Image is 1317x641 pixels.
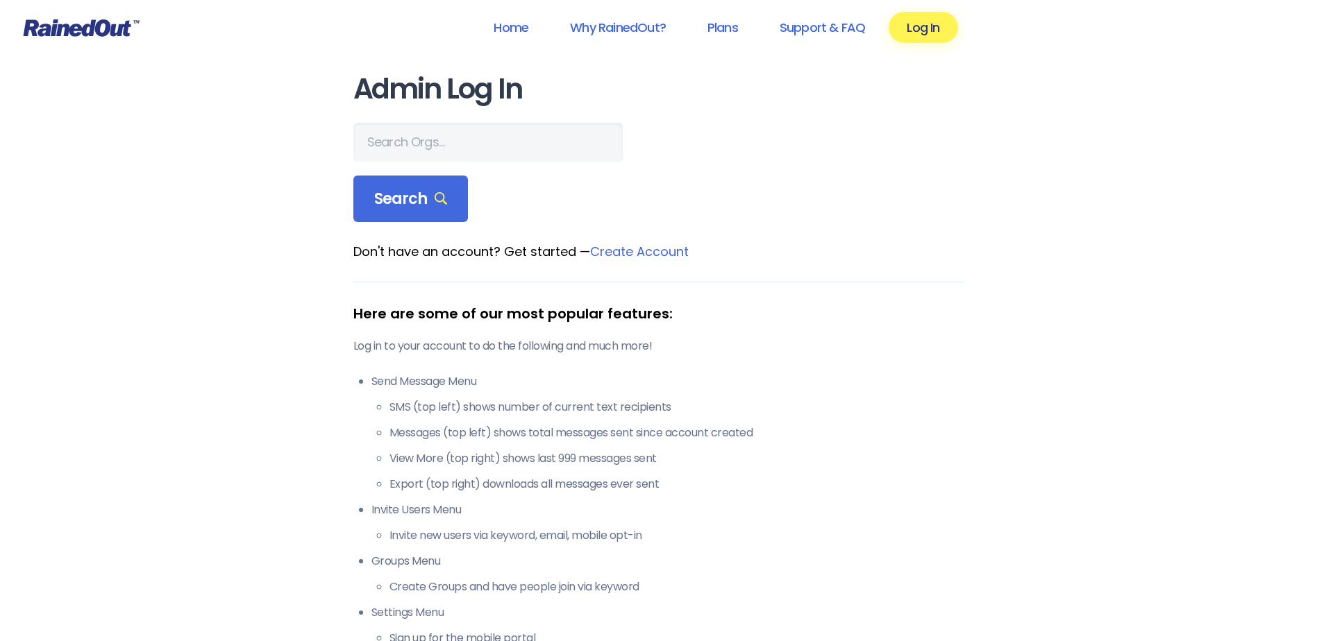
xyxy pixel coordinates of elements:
div: Search [353,176,469,223]
li: Messages (top left) shows total messages sent since account created [389,425,964,441]
a: Home [476,12,546,43]
a: Support & FAQ [762,12,883,43]
a: Log In [889,12,957,43]
li: SMS (top left) shows number of current text recipients [389,399,964,416]
input: Search Orgs… [353,123,623,162]
a: Plans [689,12,756,43]
div: Here are some of our most popular features: [353,303,964,324]
h1: Admin Log In [353,74,964,105]
li: Send Message Menu [371,373,964,493]
li: Export (top right) downloads all messages ever sent [389,476,964,493]
li: Create Groups and have people join via keyword [389,579,964,595]
a: Create Account [590,243,689,260]
li: Groups Menu [371,553,964,595]
li: View More (top right) shows last 999 messages sent [389,450,964,467]
a: Why RainedOut? [552,12,684,43]
p: Log in to your account to do the following and much more! [353,338,964,354]
li: Invite Users Menu [371,502,964,544]
li: Invite new users via keyword, email, mobile opt-in [389,527,964,544]
span: Search [374,189,448,209]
